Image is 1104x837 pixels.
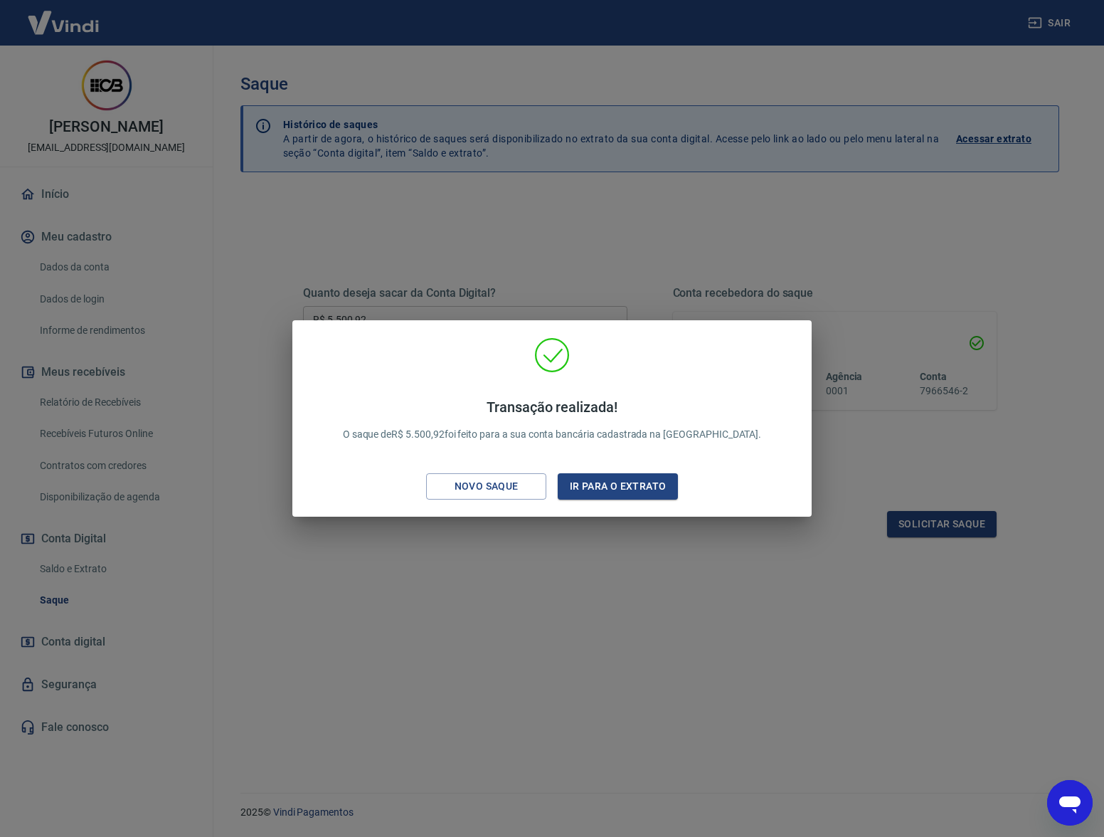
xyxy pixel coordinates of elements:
[558,473,678,500] button: Ir para o extrato
[343,399,762,442] p: O saque de R$ 5.500,92 foi feito para a sua conta bancária cadastrada na [GEOGRAPHIC_DATA].
[437,478,536,495] div: Novo saque
[426,473,546,500] button: Novo saque
[1047,780,1093,826] iframe: Botão para abrir a janela de mensagens
[343,399,762,416] h4: Transação realizada!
